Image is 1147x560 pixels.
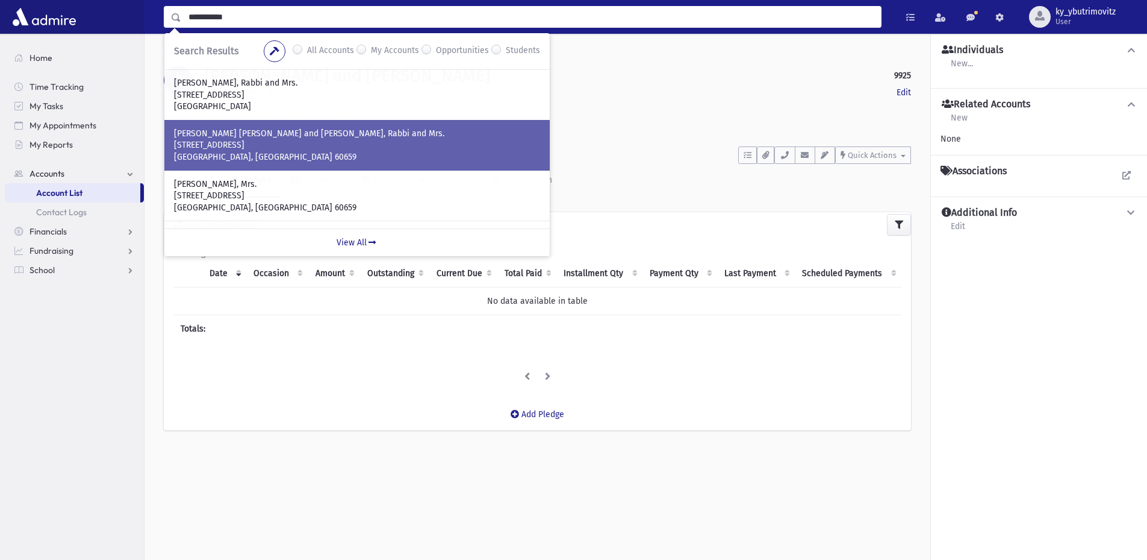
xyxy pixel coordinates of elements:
[501,400,574,429] a: Add Pledge
[497,260,556,288] th: Total Paid: activate to sort column ascending
[795,260,901,288] th: Scheduled Payments: activate to sort column ascending
[202,260,246,288] th: Date: activate to sort column ascending
[174,151,540,163] p: [GEOGRAPHIC_DATA], [GEOGRAPHIC_DATA] 60659
[10,5,79,29] img: AdmirePro
[5,48,144,68] a: Home
[5,222,144,241] a: Financials
[950,111,968,133] a: New
[359,260,429,288] th: Outstanding: activate to sort column ascending
[556,260,642,288] th: Installment Qty: activate to sort column ascending
[5,96,144,116] a: My Tasks
[246,260,308,288] th: Occasion : activate to sort column ascending
[950,219,966,241] a: Edit
[5,203,144,222] a: Contact Logs
[308,260,359,288] th: Amount: activate to sort column ascending
[174,89,540,101] p: [STREET_ADDRESS]
[436,44,489,58] label: Opportunities
[942,207,1017,219] h4: Additional Info
[950,57,974,78] a: New...
[1055,7,1116,17] span: ky_ybutrimovitz
[30,101,63,112] span: My Tasks
[371,44,419,58] label: My Accounts
[174,77,540,89] p: [PERSON_NAME], Rabbi and Mrs.
[30,265,55,275] span: School
[5,116,144,135] a: My Appointments
[940,133,1137,145] div: None
[894,69,911,82] strong: 9925
[173,315,308,342] th: Totals:
[174,128,540,140] p: [PERSON_NAME] [PERSON_NAME] and [PERSON_NAME], Rabbi and Mrs.
[174,190,540,202] p: [STREET_ADDRESS]
[942,44,1003,57] h4: Individuals
[30,168,64,179] span: Accounts
[897,86,911,99] a: Edit
[30,226,67,237] span: Financials
[429,260,497,288] th: Current Due: activate to sort column ascending
[835,146,911,164] button: Quick Actions
[5,77,144,96] a: Time Tracking
[30,52,52,63] span: Home
[940,44,1137,57] button: Individuals
[164,66,193,95] div: N
[36,207,87,218] span: Contact Logs
[5,241,144,260] a: Fundraising
[940,207,1137,219] button: Additional Info
[506,44,540,58] label: Students
[174,45,238,57] span: Search Results
[1055,17,1116,27] span: User
[940,98,1137,111] button: Related Accounts
[174,178,540,190] p: [PERSON_NAME], Mrs.
[5,164,144,183] a: Accounts
[181,6,881,28] input: Search
[173,287,901,315] td: No data available in table
[174,139,540,151] p: [STREET_ADDRESS]
[940,165,1007,177] h4: Associations
[30,81,84,92] span: Time Tracking
[164,48,208,66] nav: breadcrumb
[30,245,73,256] span: Fundraising
[36,187,82,198] span: Account List
[848,151,897,160] span: Quick Actions
[164,164,222,198] a: Activity
[174,202,540,214] p: [GEOGRAPHIC_DATA], [GEOGRAPHIC_DATA] 60659
[174,101,540,113] p: [GEOGRAPHIC_DATA]
[942,98,1030,111] h4: Related Accounts
[164,228,550,256] a: View All
[30,139,73,150] span: My Reports
[30,120,96,131] span: My Appointments
[642,260,717,288] th: Payment Qty: activate to sort column ascending
[5,260,144,280] a: School
[307,44,354,58] label: All Accounts
[5,183,140,203] a: Account List
[5,135,144,154] a: My Reports
[164,49,208,60] a: Accounts
[717,260,795,288] th: Last Payment: activate to sort column ascending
